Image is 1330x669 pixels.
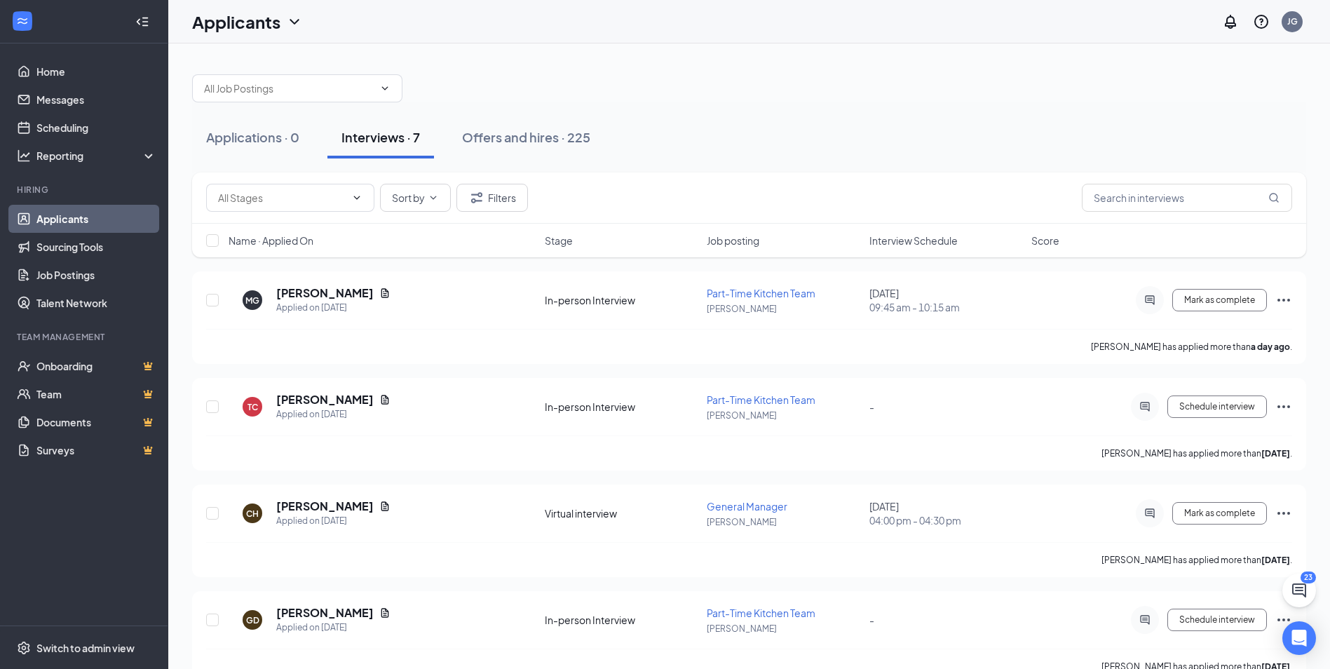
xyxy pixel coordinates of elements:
span: Mark as complete [1184,295,1255,305]
span: 04:00 pm - 04:30 pm [869,513,1023,527]
p: [PERSON_NAME] [707,623,860,635]
p: [PERSON_NAME] [707,516,860,528]
div: Applied on [DATE] [276,301,391,315]
a: Applicants [36,205,156,233]
svg: Document [379,607,391,619]
button: Sort byChevronDown [380,184,451,212]
svg: ActiveChat [1141,295,1158,306]
span: Schedule interview [1179,402,1255,412]
div: In-person Interview [545,400,698,414]
div: CH [246,508,259,520]
svg: Ellipses [1275,292,1292,309]
a: Sourcing Tools [36,233,156,261]
div: GD [246,614,259,626]
svg: Document [379,394,391,405]
b: [DATE] [1261,555,1290,565]
div: Hiring [17,184,154,196]
span: General Manager [707,500,787,513]
a: Talent Network [36,289,156,317]
span: - [869,614,874,626]
svg: Notifications [1222,13,1239,30]
div: In-person Interview [545,293,698,307]
button: Mark as complete [1172,289,1267,311]
svg: Settings [17,641,31,655]
p: [PERSON_NAME] has applied more than . [1101,447,1292,459]
h5: [PERSON_NAME] [276,285,374,301]
span: 09:45 am - 10:15 am [869,300,1023,314]
span: Job posting [707,234,759,248]
div: Open Intercom Messenger [1282,621,1316,655]
b: a day ago [1251,342,1290,352]
span: Name · Applied On [229,234,313,248]
div: MG [245,295,259,306]
div: Virtual interview [545,506,698,520]
div: Applied on [DATE] [276,514,391,528]
a: Scheduling [36,114,156,142]
span: Sort by [392,193,425,203]
div: [DATE] [869,286,1023,314]
div: Offers and hires · 225 [462,128,590,146]
svg: Collapse [135,15,149,29]
span: Interview Schedule [869,234,958,248]
span: Mark as complete [1184,508,1255,518]
span: - [869,400,874,413]
a: Home [36,58,156,86]
svg: ChevronDown [286,13,303,30]
button: Schedule interview [1167,609,1267,631]
div: In-person Interview [545,613,698,627]
span: Score [1031,234,1059,248]
svg: Ellipses [1275,505,1292,522]
input: All Stages [218,190,346,205]
h5: [PERSON_NAME] [276,499,374,514]
svg: ChatActive [1291,582,1308,599]
h1: Applicants [192,10,280,34]
input: All Job Postings [204,81,374,96]
span: Stage [545,234,573,248]
a: DocumentsCrown [36,408,156,436]
p: [PERSON_NAME] [707,410,860,421]
svg: WorkstreamLogo [15,14,29,28]
p: [PERSON_NAME] [707,303,860,315]
a: TeamCrown [36,380,156,408]
svg: ChevronDown [428,192,439,203]
svg: ChevronDown [379,83,391,94]
div: [DATE] [869,499,1023,527]
div: TC [247,401,258,413]
svg: Ellipses [1275,611,1292,628]
svg: MagnifyingGlass [1268,192,1280,203]
a: SurveysCrown [36,436,156,464]
svg: ActiveChat [1141,508,1158,519]
svg: Filter [468,189,485,206]
svg: Analysis [17,149,31,163]
input: Search in interviews [1082,184,1292,212]
span: Schedule interview [1179,615,1255,625]
div: Switch to admin view [36,641,135,655]
svg: Document [379,501,391,512]
h5: [PERSON_NAME] [276,605,374,621]
button: ChatActive [1282,574,1316,607]
p: [PERSON_NAME] has applied more than . [1091,341,1292,353]
svg: Ellipses [1275,398,1292,415]
div: 23 [1301,572,1316,583]
svg: ActiveChat [1136,401,1153,412]
a: OnboardingCrown [36,352,156,380]
svg: QuestionInfo [1253,13,1270,30]
button: Schedule interview [1167,396,1267,418]
div: Applied on [DATE] [276,407,391,421]
span: Part-Time Kitchen Team [707,393,815,406]
span: Part-Time Kitchen Team [707,607,815,619]
svg: ChevronDown [351,192,362,203]
a: Messages [36,86,156,114]
b: [DATE] [1261,448,1290,459]
svg: Document [379,288,391,299]
span: Part-Time Kitchen Team [707,287,815,299]
div: Applications · 0 [206,128,299,146]
svg: ActiveChat [1136,614,1153,626]
div: Team Management [17,331,154,343]
h5: [PERSON_NAME] [276,392,374,407]
button: Filter Filters [456,184,528,212]
p: [PERSON_NAME] has applied more than . [1101,554,1292,566]
div: Reporting [36,149,157,163]
div: Applied on [DATE] [276,621,391,635]
div: JG [1287,15,1298,27]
